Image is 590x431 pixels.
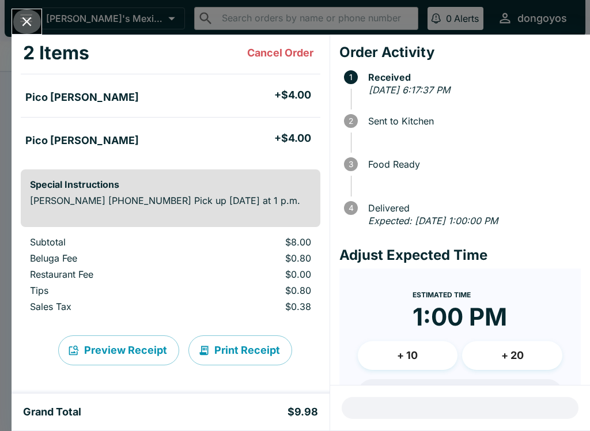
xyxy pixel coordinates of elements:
[207,252,311,264] p: $0.80
[362,159,581,169] span: Food Ready
[23,405,81,419] h5: Grand Total
[413,302,507,332] time: 1:00 PM
[207,301,311,312] p: $0.38
[25,90,139,104] h5: Pico [PERSON_NAME]
[207,285,311,296] p: $0.80
[274,88,311,102] h5: + $4.00
[30,301,188,312] p: Sales Tax
[30,236,188,248] p: Subtotal
[362,72,581,82] span: Received
[362,203,581,213] span: Delivered
[462,341,562,370] button: + 20
[243,41,318,65] button: Cancel Order
[58,335,179,365] button: Preview Receipt
[30,269,188,280] p: Restaurant Fee
[23,41,89,65] h3: 2 Items
[30,252,188,264] p: Beluga Fee
[30,195,311,206] p: [PERSON_NAME] [PHONE_NUMBER] Pick up [DATE] at 1 p.m.
[349,73,353,82] text: 1
[288,405,318,419] h5: $9.98
[30,285,188,296] p: Tips
[21,236,320,317] table: orders table
[339,44,581,61] h4: Order Activity
[25,134,139,148] h5: Pico [PERSON_NAME]
[207,236,311,248] p: $8.00
[30,179,311,190] h6: Special Instructions
[369,84,450,96] em: [DATE] 6:17:37 PM
[339,247,581,264] h4: Adjust Expected Time
[349,116,353,126] text: 2
[188,335,292,365] button: Print Receipt
[348,203,353,213] text: 4
[349,160,353,169] text: 3
[274,131,311,145] h5: + $4.00
[362,116,581,126] span: Sent to Kitchen
[207,269,311,280] p: $0.00
[368,215,498,226] em: Expected: [DATE] 1:00:00 PM
[12,9,41,34] button: Close
[413,290,471,299] span: Estimated Time
[21,32,320,160] table: orders table
[358,341,458,370] button: + 10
